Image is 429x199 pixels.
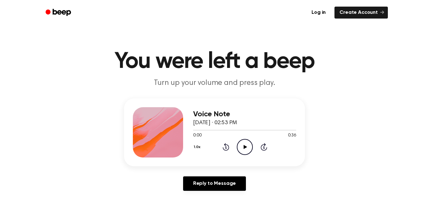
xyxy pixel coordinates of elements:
[193,142,203,152] button: 1.0x
[54,50,375,73] h1: You were left a beep
[288,132,296,139] span: 0:36
[41,7,77,19] a: Beep
[193,132,201,139] span: 0:00
[307,7,331,19] a: Log in
[334,7,388,19] a: Create Account
[193,120,237,126] span: [DATE] · 02:53 PM
[193,110,296,119] h3: Voice Note
[183,176,246,191] a: Reply to Message
[94,78,335,88] p: Turn up your volume and press play.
